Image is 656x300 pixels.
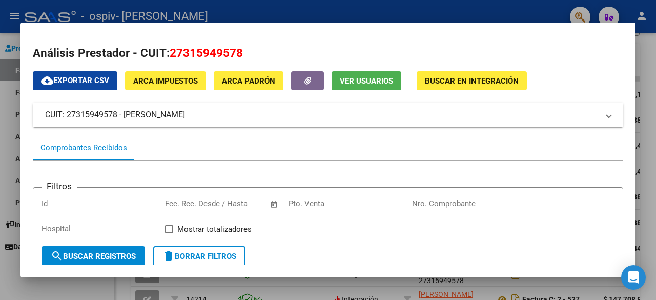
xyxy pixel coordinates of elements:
[621,265,646,290] div: Open Intercom Messenger
[170,46,243,59] span: 27315949578
[33,45,623,62] h2: Análisis Prestador - CUIT:
[51,252,136,261] span: Buscar Registros
[269,198,280,210] button: Open calendar
[42,179,77,193] h3: Filtros
[165,199,198,208] input: Start date
[153,246,245,267] button: Borrar Filtros
[222,76,275,86] span: ARCA Padrón
[425,76,519,86] span: Buscar en Integración
[177,223,252,235] span: Mostrar totalizadores
[208,199,257,208] input: End date
[133,76,198,86] span: ARCA Impuestos
[162,250,175,262] mat-icon: delete
[214,71,283,90] button: ARCA Padrón
[162,252,236,261] span: Borrar Filtros
[45,109,599,121] mat-panel-title: CUIT: 27315949578 - [PERSON_NAME]
[42,246,145,267] button: Buscar Registros
[51,250,63,262] mat-icon: search
[41,76,109,85] span: Exportar CSV
[40,142,127,154] div: Comprobantes Recibidos
[41,74,53,87] mat-icon: cloud_download
[332,71,401,90] button: Ver Usuarios
[125,71,206,90] button: ARCA Impuestos
[340,76,393,86] span: Ver Usuarios
[417,71,527,90] button: Buscar en Integración
[33,103,623,127] mat-expansion-panel-header: CUIT: 27315949578 - [PERSON_NAME]
[33,71,117,90] button: Exportar CSV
